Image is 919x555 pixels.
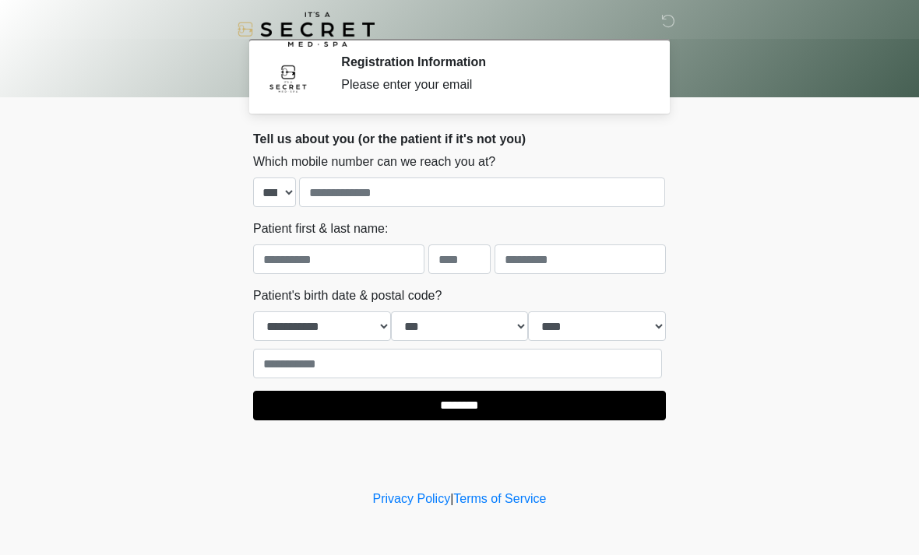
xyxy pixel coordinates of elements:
[450,492,453,505] a: |
[253,153,495,171] label: Which mobile number can we reach you at?
[341,54,643,69] h2: Registration Information
[253,220,388,238] label: Patient first & last name:
[453,492,546,505] a: Terms of Service
[238,12,375,47] img: It's A Secret Med Spa Logo
[341,76,643,94] div: Please enter your email
[265,54,312,101] img: Agent Avatar
[253,286,442,305] label: Patient's birth date & postal code?
[253,132,666,146] h2: Tell us about you (or the patient if it's not you)
[373,492,451,505] a: Privacy Policy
